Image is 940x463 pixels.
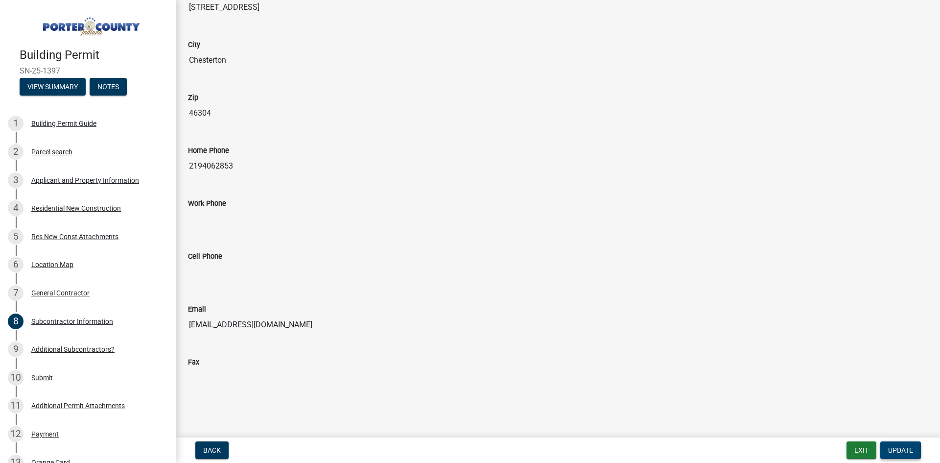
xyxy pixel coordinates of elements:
button: Exit [846,441,876,459]
span: Update [888,446,913,454]
div: 1 [8,116,23,131]
wm-modal-confirm: Notes [90,83,127,91]
div: 10 [8,370,23,386]
div: 4 [8,200,23,216]
div: Additional Subcontractors? [31,346,115,353]
div: 9 [8,341,23,357]
button: Back [195,441,229,459]
label: Home Phone [188,147,229,154]
div: 8 [8,314,23,329]
div: Location Map [31,261,73,268]
span: Back [203,446,221,454]
div: Res New Const Attachments [31,233,118,240]
div: 11 [8,398,23,414]
div: Residential New Construction [31,205,121,212]
button: Update [880,441,921,459]
div: Additional Permit Attachments [31,402,125,409]
div: 5 [8,229,23,244]
label: Work Phone [188,200,226,207]
h4: Building Permit [20,48,168,62]
button: View Summary [20,78,86,96]
label: Fax [188,359,199,366]
div: Parcel search [31,148,72,155]
span: SN-25-1397 [20,66,157,75]
div: Subcontractor Information [31,318,113,325]
div: 3 [8,172,23,188]
div: 12 [8,426,23,442]
div: Payment [31,431,59,438]
div: Submit [31,374,53,381]
label: Cell Phone [188,253,222,260]
div: Building Permit Guide [31,120,96,127]
div: Applicant and Property Information [31,177,139,184]
div: General Contractor [31,290,90,296]
div: 7 [8,285,23,301]
div: 6 [8,257,23,272]
button: Notes [90,78,127,96]
label: Email [188,306,206,313]
wm-modal-confirm: Summary [20,83,86,91]
img: Porter County, Indiana [20,10,161,38]
label: City [188,42,200,49]
label: Zip [188,95,198,101]
div: 2 [8,144,23,160]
